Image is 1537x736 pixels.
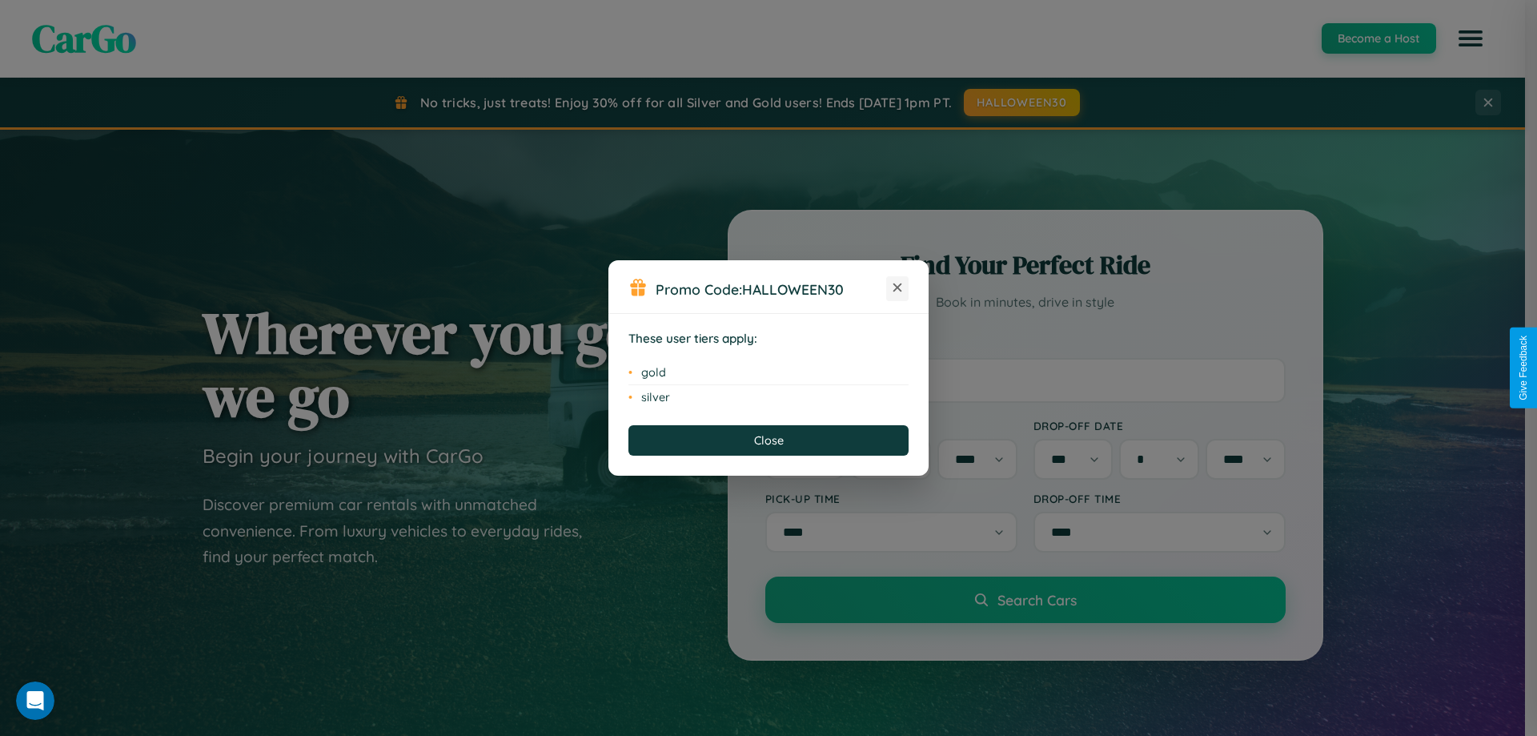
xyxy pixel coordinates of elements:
[628,425,909,456] button: Close
[1518,336,1529,400] div: Give Feedback
[16,682,54,720] iframe: Intercom live chat
[628,360,909,385] li: gold
[628,385,909,409] li: silver
[742,280,844,298] b: HALLOWEEN30
[656,280,886,298] h3: Promo Code:
[628,331,757,346] strong: These user tiers apply:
